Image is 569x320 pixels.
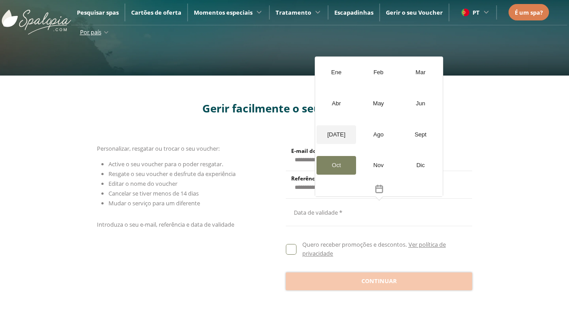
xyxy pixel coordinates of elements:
[386,8,443,16] a: Gerir o seu Voucher
[515,8,543,17] a: É um spa?
[315,181,443,196] button: Toggle overlay
[401,94,441,113] div: Jun
[401,125,441,144] div: Sept
[359,125,398,144] div: Ago
[401,63,441,82] div: Mar
[361,277,397,286] span: Continuar
[317,125,356,144] div: [DATE]
[108,189,199,197] span: Cancelar se tiver menos de 14 dias
[97,220,234,228] span: Introduza o seu e-mail, referência e data de validade
[317,94,356,113] div: Abr
[334,8,373,16] a: Escapadinhas
[317,63,356,82] div: Ene
[97,144,220,152] span: Personalizar, resgatar ou trocar o seu voucher:
[2,1,71,35] img: ImgLogoSpalopia.BvClDcEz.svg
[401,156,441,175] div: Dic
[286,272,472,290] button: Continuar
[302,240,407,248] span: Quero receber promoções e descontos.
[317,156,356,175] div: Oct
[359,156,398,175] div: Nov
[108,160,223,168] span: Active o seu voucher para o poder resgatar.
[77,8,119,16] a: Pesquisar spas
[108,180,177,188] span: Editar o nome do voucher
[80,28,101,36] span: Por país
[131,8,181,16] a: Cartões de oferta
[108,170,236,178] span: Resgate o seu voucher e desfrute da experiência
[108,199,200,207] span: Mudar o serviço para um diferente
[515,8,543,16] span: É um spa?
[302,240,445,257] a: Ver política de privacidade
[359,63,398,82] div: Feb
[202,101,367,116] span: Gerir facilmente o seu voucher
[359,94,398,113] div: May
